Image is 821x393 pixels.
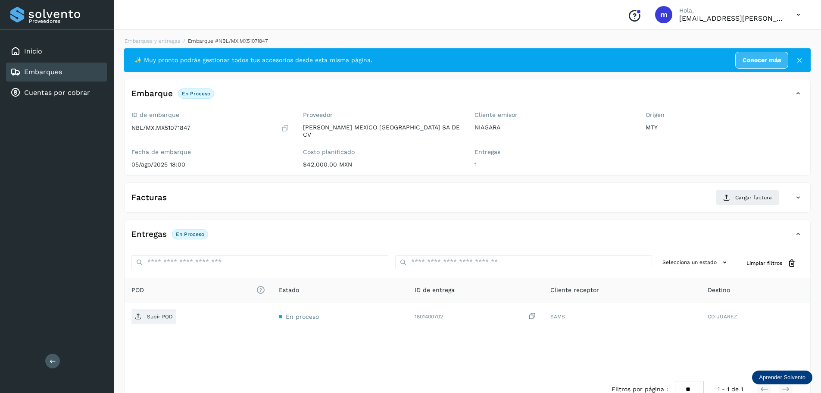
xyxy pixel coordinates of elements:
[303,111,461,119] label: Proveedor
[131,230,167,239] h4: Entregas
[131,111,289,119] label: ID de embarque
[303,124,461,138] p: [PERSON_NAME] MEXICO [GEOGRAPHIC_DATA] SA DE CV
[701,302,810,331] td: CD JUAREZ
[6,83,107,102] div: Cuentas por cobrar
[24,68,62,76] a: Embarques
[735,52,788,69] a: Conocer más
[6,42,107,61] div: Inicio
[176,231,204,237] p: En proceso
[24,88,90,97] a: Cuentas por cobrar
[131,193,167,203] h4: Facturas
[415,312,537,321] div: 1801400702
[474,148,632,156] label: Entregas
[708,286,730,295] span: Destino
[24,47,42,55] a: Inicio
[415,286,455,295] span: ID de entrega
[131,286,265,295] span: POD
[740,255,803,271] button: Limpiar filtros
[679,14,783,22] p: merobles@fletes-mexico.com
[474,111,632,119] label: Cliente emisor
[646,111,803,119] label: Origen
[125,190,810,212] div: FacturasCargar factura
[303,161,461,168] p: $42,000.00 MXN
[131,148,289,156] label: Fecha de embarque
[131,89,173,99] h4: Embarque
[279,286,299,295] span: Estado
[131,161,289,168] p: 05/ago/2025 18:00
[679,7,783,14] p: Hola,
[125,38,180,44] a: Embarques y entregas
[303,148,461,156] label: Costo planificado
[286,313,319,320] span: En proceso
[134,56,372,65] span: ✨ Muy pronto podrás gestionar todos tus accesorios desde esta misma página.
[188,38,268,44] span: Embarque #NBL/MX.MX51071847
[543,302,701,331] td: SAMS
[646,124,803,131] p: MTY
[125,227,810,248] div: EntregasEn proceso
[752,371,812,384] div: Aprender Solvento
[659,255,733,270] button: Selecciona un estado
[131,124,190,132] p: NBL/MX.MX51071847
[735,194,772,201] span: Cargar factura
[6,63,107,82] div: Embarques
[125,86,810,108] div: EmbarqueEn proceso
[716,190,779,205] button: Cargar factura
[131,309,176,324] button: Subir POD
[29,18,103,24] p: Proveedores
[474,124,632,131] p: NIAGARA
[124,37,811,45] nav: breadcrumb
[759,374,805,381] p: Aprender Solvento
[550,286,599,295] span: Cliente receptor
[474,161,632,168] p: 1
[147,314,173,320] p: Subir POD
[182,91,210,97] p: En proceso
[746,259,782,267] span: Limpiar filtros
